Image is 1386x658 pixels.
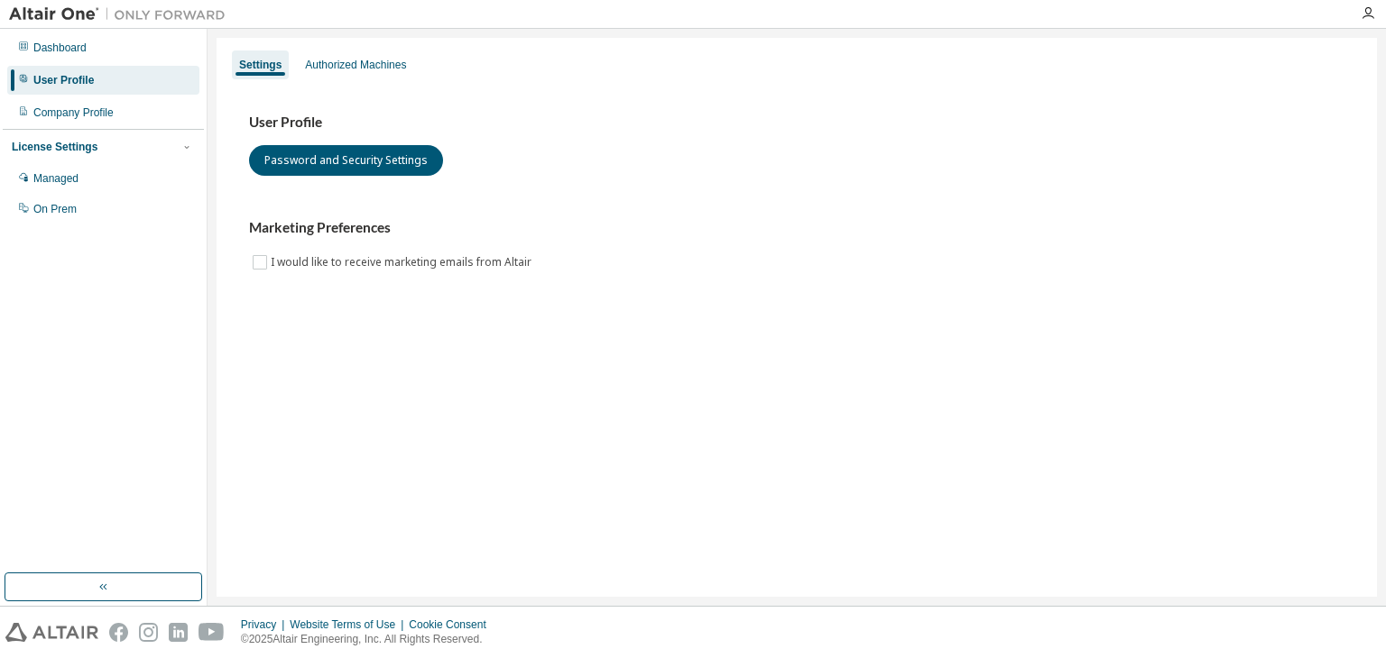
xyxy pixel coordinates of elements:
div: On Prem [33,202,77,216]
h3: User Profile [249,114,1344,132]
div: Company Profile [33,105,114,120]
h3: Marketing Preferences [249,219,1344,237]
div: Authorized Machines [305,58,406,72]
div: User Profile [33,73,94,87]
img: altair_logo.svg [5,623,98,642]
p: © 2025 Altair Engineering, Inc. All Rights Reserved. [241,632,497,647]
div: License Settings [12,140,97,154]
img: youtube.svg [199,623,225,642]
div: Privacy [241,617,290,632]
div: Settings [239,58,282,72]
img: Altair One [9,5,235,23]
div: Website Terms of Use [290,617,409,632]
img: instagram.svg [139,623,158,642]
div: Managed [33,171,79,186]
div: Cookie Consent [409,617,496,632]
img: facebook.svg [109,623,128,642]
div: Dashboard [33,41,87,55]
img: linkedin.svg [169,623,188,642]
button: Password and Security Settings [249,145,443,176]
label: I would like to receive marketing emails from Altair [271,251,535,273]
